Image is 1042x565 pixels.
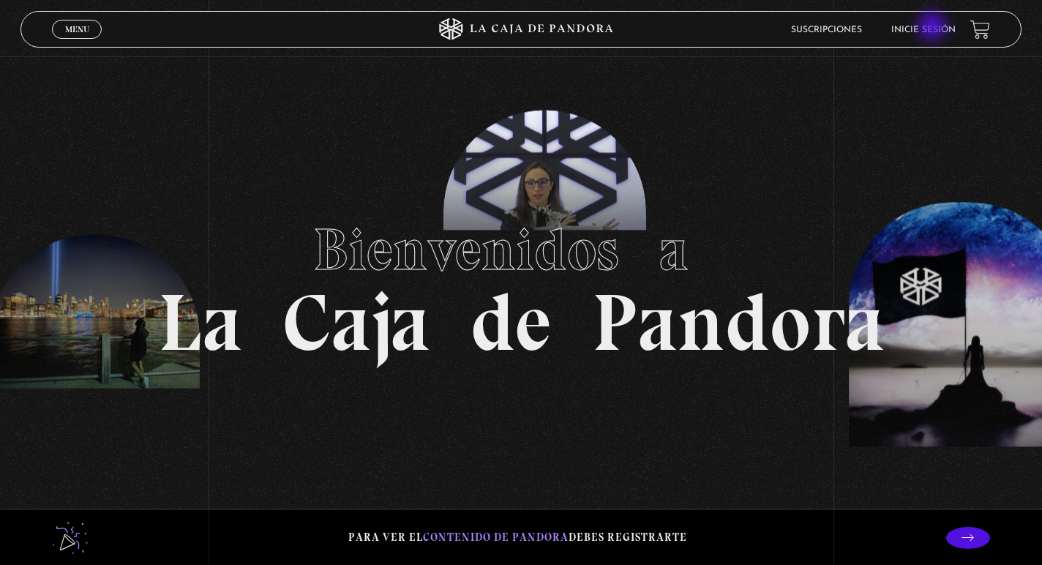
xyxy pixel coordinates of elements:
a: Inicie sesión [891,26,956,34]
h1: La Caja de Pandora [158,202,885,363]
p: Para ver el debes registrarte [348,528,687,547]
span: contenido de Pandora [423,531,569,544]
span: Menu [65,25,89,34]
a: Suscripciones [791,26,862,34]
span: Cerrar [60,37,94,48]
span: Bienvenidos a [313,214,729,285]
a: View your shopping cart [970,20,990,40]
